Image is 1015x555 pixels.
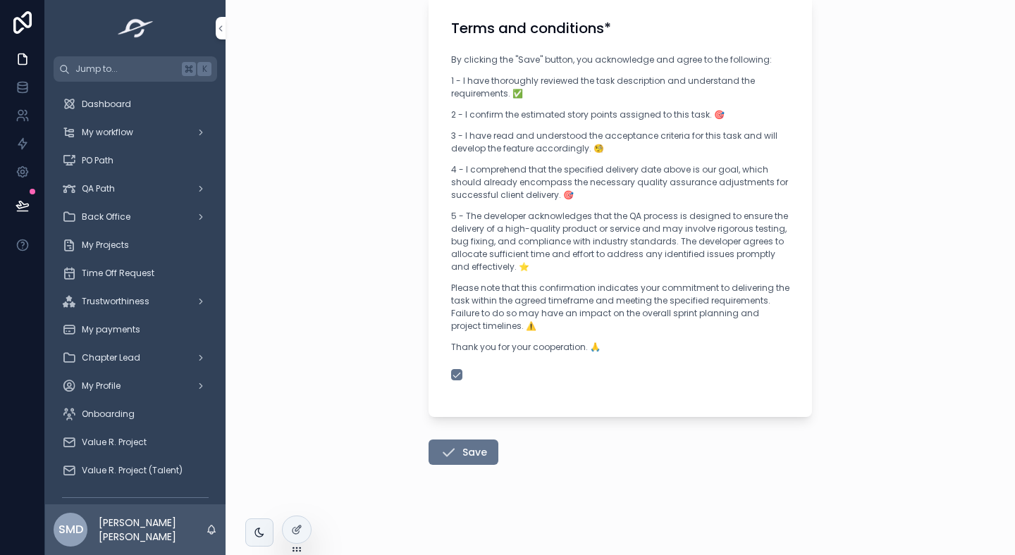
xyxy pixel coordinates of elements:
[54,176,217,201] a: QA Path
[54,232,217,258] a: My Projects
[54,458,217,483] a: Value R. Project (Talent)
[82,268,154,279] span: Time Off Request
[45,82,226,504] div: scrollable content
[82,465,183,476] span: Value R. Project (Talent)
[54,401,217,427] a: Onboarding
[54,317,217,342] a: My payments
[54,430,217,455] a: Value R. Project
[54,289,217,314] a: Trustworthiness
[54,56,217,82] button: Jump to...K
[82,183,115,194] span: QA Path
[113,17,158,39] img: App logo
[54,148,217,173] a: PO Path
[82,324,140,335] span: My payments
[59,521,83,538] span: SMD
[82,155,113,166] span: PO Path
[451,341,789,354] p: Thank you for your cooperation. 🙏
[82,437,147,448] span: Value R. Project
[54,204,217,230] a: Back Office
[451,163,789,201] p: 4 - I comprehend that the specified delivery date above is our goal, which should already encompa...
[82,409,135,420] span: Onboarding
[451,210,789,273] p: 5 - The developer acknowledges that the QA process is designed to ensure the delivery of a high-q...
[82,99,131,110] span: Dashboard
[54,373,217,399] a: My Profile
[82,296,149,307] span: Trustworthiness
[451,108,789,121] p: 2 - I confirm the estimated story points assigned to this task. 🎯
[82,352,140,363] span: Chapter Lead
[82,380,121,392] span: My Profile
[199,63,210,75] span: K
[54,120,217,145] a: My workflow
[451,282,789,332] p: Please note that this confirmation indicates your commitment to delivering the task within the ag...
[82,127,133,138] span: My workflow
[451,75,789,100] p: 1 - I have thoroughly reviewed the task description and understand the requirements. ✅
[54,92,217,117] a: Dashboard
[451,130,789,155] p: 3 - I have read and understood the acceptance criteria for this task and will develop the feature...
[75,63,176,75] span: Jump to...
[451,18,611,38] h1: Terms and conditions*
[99,516,206,544] p: [PERSON_NAME] [PERSON_NAME]
[451,54,789,66] p: By clicking the "Save" button, you acknowledge and agree to the following:
[54,261,217,286] a: Time Off Request
[429,439,498,465] button: Save
[82,239,129,251] span: My Projects
[54,345,217,370] a: Chapter Lead
[82,211,130,223] span: Back Office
